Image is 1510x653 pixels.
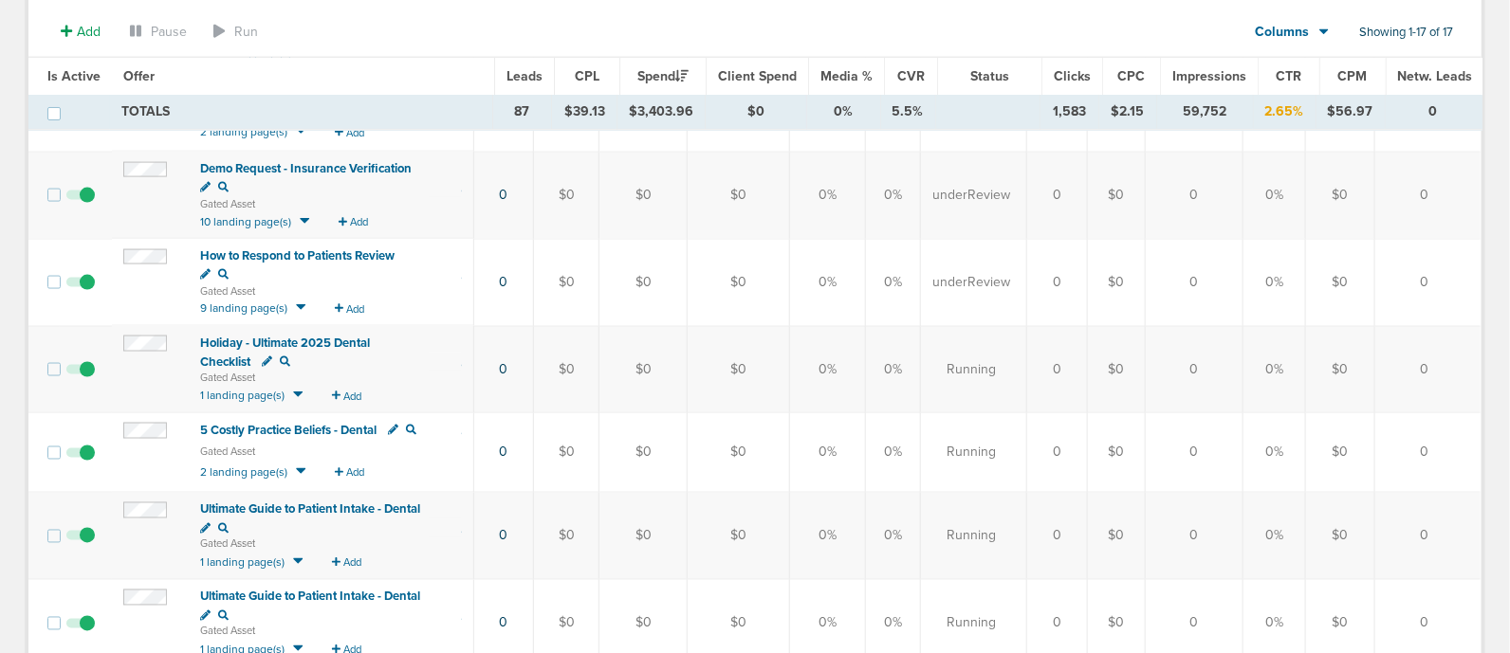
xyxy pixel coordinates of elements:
span: CTR [1277,68,1302,84]
td: 0 [1146,326,1243,413]
td: 0 [1375,152,1482,239]
td: $56.97 [1316,95,1385,129]
td: $0 [688,493,790,580]
td: $0 [688,326,790,413]
td: 0 [1375,239,1482,326]
td: 87 [492,95,551,129]
span: 10 landing page(s) [200,215,291,228]
td: 0 [1146,413,1243,493]
td: $0 [1088,239,1146,326]
td: $0 [599,239,688,326]
td: 59,752 [1157,95,1253,129]
td: $0 [688,239,790,326]
td: $0 [599,493,688,580]
td: 0% [790,152,866,239]
td: $0 [534,326,599,413]
td: 0% [790,413,866,493]
td: 0% [1243,239,1306,326]
td: 0% [1243,152,1306,239]
span: Netw. Leads [1398,68,1473,84]
small: Gated Asset [200,445,462,463]
td: 0% [866,493,921,580]
span: CPM [1338,68,1368,84]
td: 0 [1027,413,1088,493]
span: Status [970,68,1009,84]
span: Leads [506,68,543,84]
span: Add [343,390,361,403]
td: 0% [790,326,866,413]
span: Add [350,216,368,228]
td: 0 [1375,326,1482,413]
td: 0% [1243,493,1306,580]
span: underReview [932,186,1010,205]
span: 9 landing page(s) [200,302,287,316]
td: $0 [688,152,790,239]
td: $0 [1306,239,1375,326]
td: $0 [1088,152,1146,239]
a: 0 [499,361,507,377]
span: Add [343,557,361,570]
span: How to Respond to Patients Review [200,248,395,263]
small: Gated Asset [200,371,462,386]
td: 0% [866,326,921,413]
td: $0 [599,326,688,413]
span: Running [947,527,996,546]
td: $0 [1306,326,1375,413]
span: 2 landing page(s) [200,126,287,139]
span: Clicks [1054,68,1091,84]
small: Gated Asset [200,537,462,553]
td: $0 [1088,326,1146,413]
td: 1,583 [1040,95,1099,129]
span: Ultimate Guide to Patient Intake - Dental [200,502,420,517]
td: 0% [866,413,921,493]
span: Spend [637,68,689,84]
span: Running [947,444,996,463]
td: TOTALS [110,95,493,129]
a: 0 [499,615,507,631]
td: $0 [1088,493,1146,580]
td: $0 [534,152,599,239]
td: 0 [1027,493,1088,580]
td: 0% [1243,413,1306,493]
td: 0% [806,95,880,129]
td: $0 [599,413,688,493]
td: 0 [1375,493,1482,580]
span: Ultimate Guide to Patient Intake - Dental [200,590,420,605]
span: Demo Request - Insurance Verification [200,161,412,176]
td: $0 [688,413,790,493]
td: $0 [534,413,599,493]
td: 0 [1385,95,1489,129]
span: Offer [123,68,155,84]
small: Gated Asset [200,625,462,640]
span: Add [77,24,101,40]
td: 0% [866,152,921,239]
td: 0 [1027,326,1088,413]
small: Gated Asset [200,284,462,299]
span: 2 landing page(s) [200,466,287,480]
td: 2.65% [1253,95,1316,129]
td: 0% [790,239,866,326]
a: 0 [499,444,507,461]
a: 0 [499,274,507,290]
span: Running [947,360,996,379]
span: Running [947,614,996,633]
td: 0 [1027,239,1088,326]
span: Is Active [47,68,101,84]
td: $0 [706,95,806,129]
span: Client Spend [718,68,797,84]
td: 0% [866,239,921,326]
td: $0 [534,493,599,580]
span: 1 landing page(s) [200,556,285,570]
small: Gated Asset [200,197,462,212]
td: $2.15 [1099,95,1157,129]
td: 0 [1146,239,1243,326]
td: $0 [1306,413,1375,493]
td: 0 [1375,413,1482,493]
span: CPL [575,68,599,84]
td: $0 [1088,413,1146,493]
span: CVR [897,68,925,84]
span: Add [346,127,364,139]
span: Add [346,303,364,316]
span: Impressions [1172,68,1246,84]
td: $39.13 [552,95,617,129]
